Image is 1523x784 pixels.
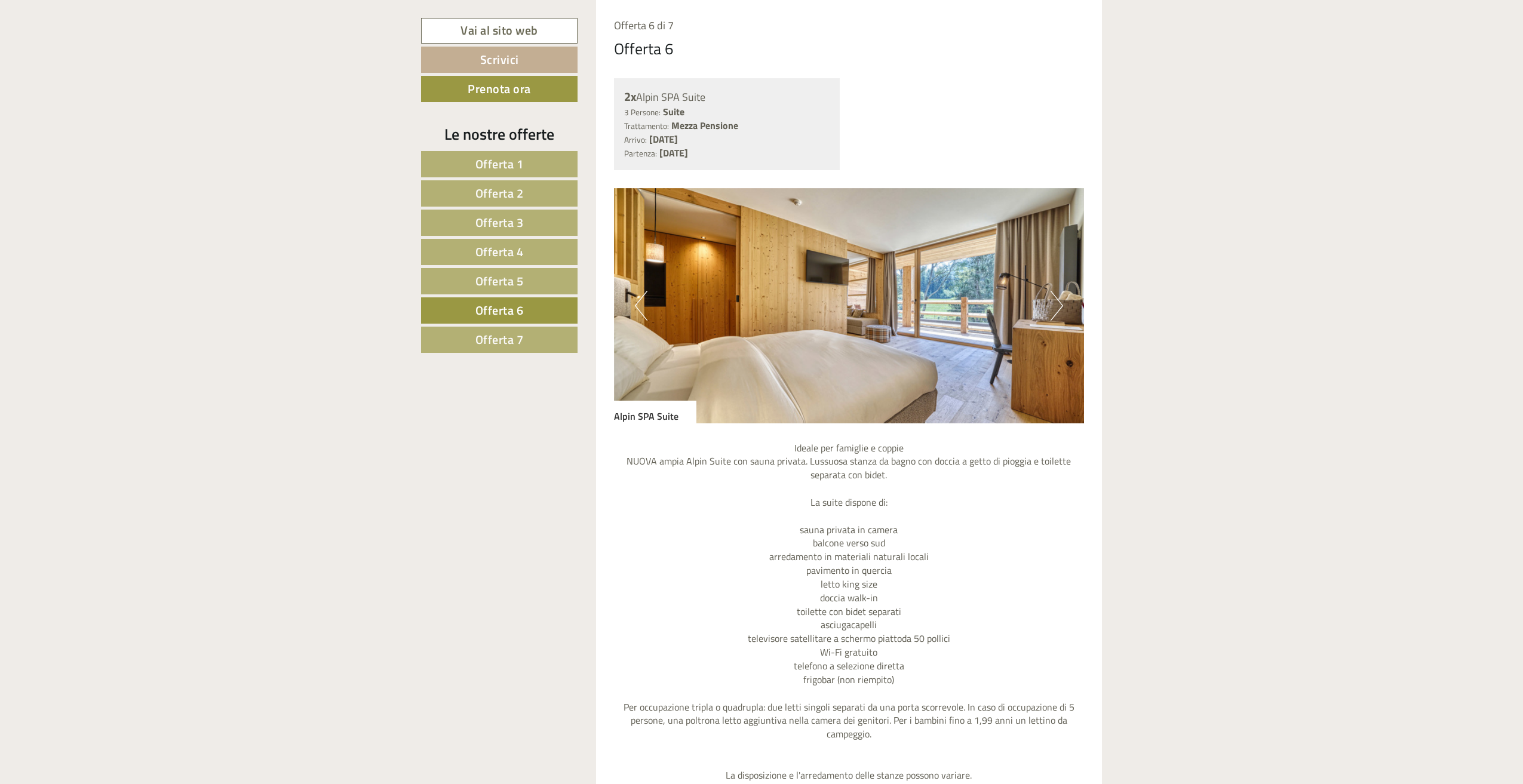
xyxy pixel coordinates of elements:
button: Previous [635,291,647,321]
b: Suite [663,104,684,119]
b: [DATE] [649,132,678,146]
b: [DATE] [659,146,688,160]
span: Offerta 2 [475,184,524,202]
b: Mezza Pensione [671,118,738,133]
a: Scrivici [421,47,578,73]
p: Ideale per famiglie e coppie NUOVA ampia Alpin Suite con sauna privata. Lussuosa stanza da bagno ... [614,441,1085,782]
span: Offerta 5 [475,272,524,290]
div: Le nostre offerte [421,123,578,145]
div: Alpin SPA Suite [614,401,696,423]
span: Offerta 3 [475,213,524,232]
small: 3 Persone: [624,106,661,118]
span: Offerta 1 [475,155,524,173]
button: Next [1051,291,1063,321]
small: Trattamento: [624,120,669,132]
span: Offerta 4 [475,242,524,261]
div: Offerta 6 [614,38,674,60]
small: Partenza: [624,147,657,159]
div: Alpin SPA Suite [624,88,830,106]
span: Offerta 6 di 7 [614,17,674,33]
span: Offerta 7 [475,330,524,349]
a: Prenota ora [421,76,578,102]
img: image [614,188,1085,423]
span: Offerta 6 [475,301,524,319]
b: 2x [624,87,636,106]
small: Arrivo: [624,134,647,146]
a: Vai al sito web [421,18,578,44]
